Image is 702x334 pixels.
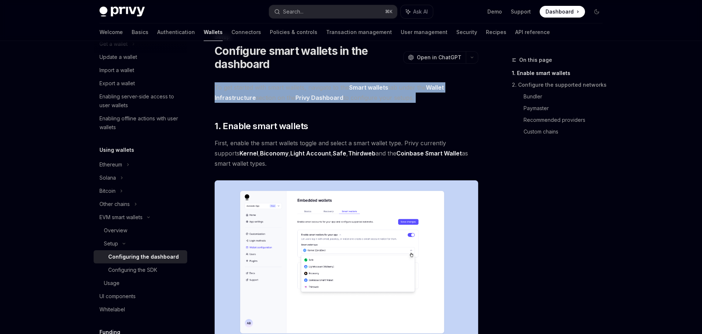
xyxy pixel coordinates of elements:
a: UI components [94,290,187,303]
div: Enabling server-side access to user wallets [99,92,183,110]
img: dark logo [99,7,145,17]
span: 1. Enable smart wallets [215,120,308,132]
div: Configuring the SDK [108,266,157,274]
a: Transaction management [326,23,392,41]
div: EVM smart wallets [99,213,143,222]
span: On this page [519,56,552,64]
a: Whitelabel [94,303,187,316]
a: Safe [333,150,346,157]
a: Usage [94,277,187,290]
div: Overview [104,226,127,235]
a: Privy Dashboard [295,94,343,102]
a: API reference [515,23,550,41]
button: Search...⌘K [269,5,397,18]
a: Paymaster [524,102,608,114]
a: Thirdweb [348,150,375,157]
h1: Configure smart wallets in the dashboard [215,44,400,71]
button: Open in ChatGPT [403,51,466,64]
a: Welcome [99,23,123,41]
a: 2. Configure the supported networks [512,79,608,91]
a: Wallets [204,23,223,41]
a: Custom chains [524,126,608,138]
a: Bundler [524,91,608,102]
a: Coinbase Smart Wallet [396,150,462,157]
div: Import a wallet [99,66,134,75]
span: First, enable the smart wallets toggle and select a smart wallet type. Privy currently supports ,... [215,138,478,169]
a: Kernel [239,150,258,157]
a: Enabling offline actions with user wallets [94,112,187,134]
a: Authentication [157,23,195,41]
div: Setup [104,239,118,248]
button: Toggle dark mode [591,6,603,18]
div: Usage [104,279,120,288]
div: Enabling offline actions with user wallets [99,114,183,132]
a: Overview [94,224,187,237]
a: Light Account [290,150,331,157]
span: Dashboard [546,8,574,15]
a: Basics [132,23,148,41]
a: Update a wallet [94,50,187,64]
div: Whitelabel [99,305,125,314]
a: Demo [487,8,502,15]
span: ⌘ K [385,9,393,15]
a: Support [511,8,531,15]
a: Security [456,23,477,41]
div: Bitcoin [99,187,116,195]
a: Configuring the dashboard [94,250,187,263]
div: Other chains [99,200,130,209]
a: Biconomy [260,150,288,157]
div: UI components [99,292,136,301]
div: Ethereum [99,160,122,169]
a: User management [401,23,448,41]
div: Configuring the dashboard [108,252,179,261]
div: Export a wallet [99,79,135,88]
div: Search... [283,7,303,16]
a: Export a wallet [94,77,187,90]
div: Solana [99,173,116,182]
span: To get started with smart wallets, navigate to the tab under the section on the to configure your... [215,82,478,103]
a: Smart wallets [349,84,388,91]
a: Connectors [231,23,261,41]
button: Ask AI [401,5,433,18]
a: 1. Enable smart wallets [512,67,608,79]
a: Recommended providers [524,114,608,126]
span: Open in ChatGPT [417,54,461,61]
a: Policies & controls [270,23,317,41]
a: Dashboard [540,6,585,18]
a: Enabling server-side access to user wallets [94,90,187,112]
a: Configuring the SDK [94,263,187,277]
span: Ask AI [413,8,428,15]
h5: Using wallets [99,146,134,154]
a: Import a wallet [94,64,187,77]
div: Update a wallet [99,53,137,61]
a: Recipes [486,23,506,41]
